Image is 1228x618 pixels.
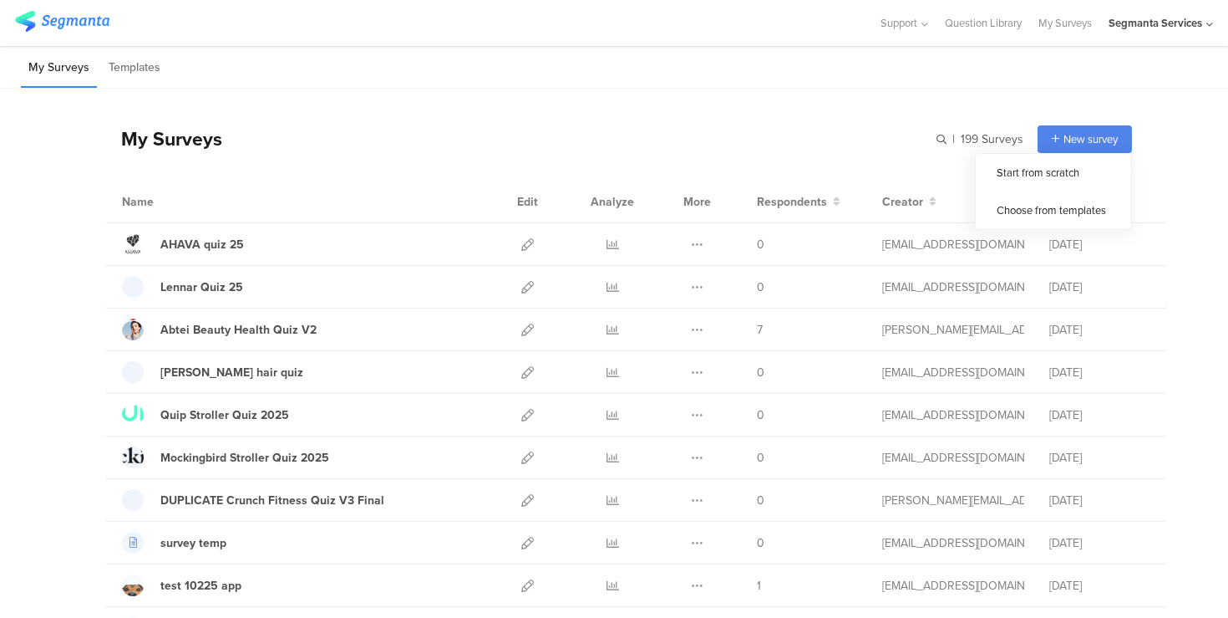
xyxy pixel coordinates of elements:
a: Quip Stroller Quiz 2025 [122,404,289,426]
div: eliran@segmanta.com [882,449,1024,467]
button: Respondents [757,193,840,211]
div: Lennar Quiz 25 [160,278,243,296]
div: AHAVA quiz 25 [160,236,244,253]
a: test 10225 app [122,575,241,596]
div: [DATE] [1049,406,1149,424]
div: Choose from templates [976,192,1131,229]
div: Mockingbird Stroller Quiz 2025 [160,449,329,467]
div: survey temp [160,534,226,552]
div: [DATE] [1049,577,1149,595]
div: eliran@segmanta.com [882,364,1024,381]
div: More [679,181,715,222]
div: riel@segmanta.com [882,492,1024,509]
li: My Surveys [21,49,97,88]
img: segmanta logo [15,11,109,32]
span: New survey [1063,131,1118,147]
span: 0 [757,406,764,424]
div: eliran@segmanta.com [882,236,1024,253]
div: [DATE] [1049,321,1149,339]
span: 0 [757,492,764,509]
div: riel@segmanta.com [882,321,1024,339]
div: test 10225 app [160,577,241,595]
span: Creator [882,193,923,211]
div: [DATE] [1049,492,1149,509]
a: DUPLICATE Crunch Fitness Quiz V3 Final [122,489,384,511]
div: eliran@segmanta.com [882,278,1024,296]
div: My Surveys [104,125,222,153]
div: [DATE] [1049,236,1149,253]
span: 0 [757,278,764,296]
span: Respondents [757,193,827,211]
span: 0 [757,236,764,253]
div: Quip Stroller Quiz 2025 [160,406,289,424]
div: YVES ROCHER hair quiz [160,364,303,381]
div: [DATE] [1049,534,1149,552]
span: 1 [757,577,761,595]
div: Name [122,193,222,211]
div: Start from scratch [976,154,1131,192]
span: 0 [757,364,764,381]
div: [DATE] [1049,449,1149,467]
div: eliran@segmanta.com [882,577,1024,595]
div: Abtei Beauty Health Quiz V2 [160,321,317,339]
div: Segmanta Services [1109,15,1202,31]
a: survey temp [122,532,226,554]
a: Mockingbird Stroller Quiz 2025 [122,447,329,468]
div: DUPLICATE Crunch Fitness Quiz V3 Final [160,492,384,509]
div: Analyze [587,181,637,222]
div: Edit [510,181,545,222]
li: Templates [101,49,168,88]
a: Abtei Beauty Health Quiz V2 [122,319,317,340]
div: [DATE] [1049,278,1149,296]
span: Support [880,15,917,31]
a: Lennar Quiz 25 [122,276,243,298]
span: 0 [757,449,764,467]
span: 0 [757,534,764,552]
div: eliran@segmanta.com [882,534,1024,552]
span: 199 Surveys [961,130,1023,148]
span: 7 [757,321,763,339]
div: eliran@segmanta.com [882,406,1024,424]
span: | [950,130,957,148]
div: [DATE] [1049,364,1149,381]
a: [PERSON_NAME] hair quiz [122,361,303,383]
a: AHAVA quiz 25 [122,233,244,255]
button: Creator [882,193,936,211]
